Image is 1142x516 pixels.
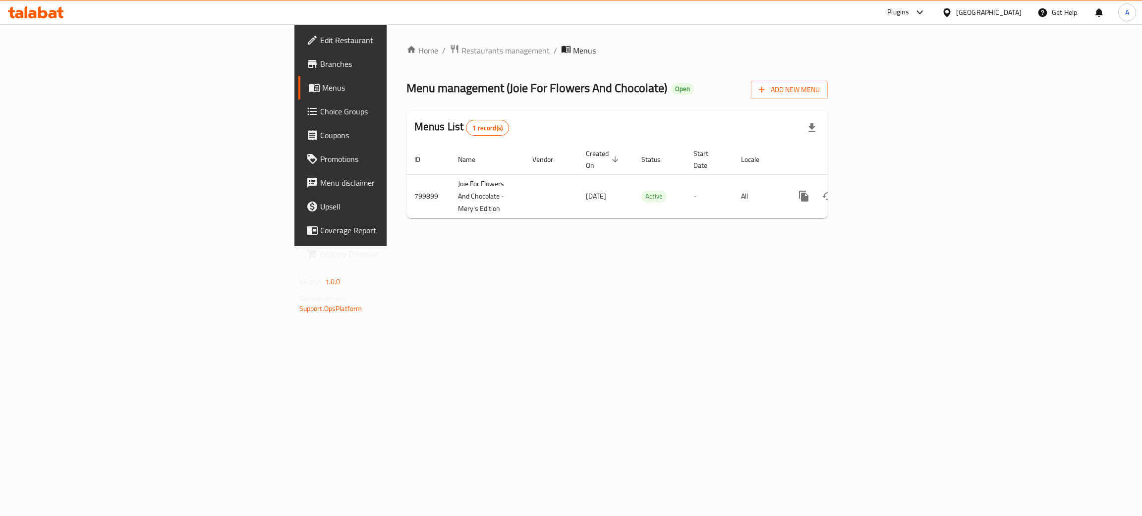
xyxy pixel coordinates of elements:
span: 1 record(s) [466,123,509,133]
span: Status [641,154,674,165]
span: Locale [741,154,772,165]
span: Menu disclaimer [320,177,477,189]
span: Active [641,191,667,202]
div: Open [671,83,694,95]
span: Promotions [320,153,477,165]
span: [DATE] [586,190,606,203]
a: Grocery Checklist [298,242,485,266]
span: Branches [320,58,477,70]
span: Menus [573,45,596,56]
a: Choice Groups [298,100,485,123]
span: ID [414,154,433,165]
div: Plugins [887,6,909,18]
span: Open [671,85,694,93]
td: - [685,174,733,218]
span: Choice Groups [320,105,477,117]
span: Menus [322,82,477,94]
span: Edit Restaurant [320,34,477,46]
span: Version: [299,275,324,288]
a: Menu disclaimer [298,171,485,195]
a: Support.OpsPlatform [299,302,362,315]
span: A [1125,7,1129,18]
nav: breadcrumb [406,44,828,57]
a: Coverage Report [298,218,485,242]
a: Menus [298,76,485,100]
span: Coupons [320,129,477,141]
a: Upsell [298,195,485,218]
span: Created On [586,148,622,171]
span: 1.0.0 [325,275,341,288]
td: All [733,174,784,218]
span: Restaurants management [461,45,550,56]
div: Active [641,191,667,203]
a: Coupons [298,123,485,147]
span: Menu management ( Joie For Flowers And Chocolate ) [406,77,667,99]
span: Grocery Checklist [320,248,477,260]
button: Add New Menu [751,81,828,99]
span: Name [458,154,488,165]
h2: Menus List [414,119,509,136]
div: Total records count [466,120,509,136]
td: Joie For Flowers And Chocolate - Mery's Edition [450,174,524,218]
a: Branches [298,52,485,76]
span: Start Date [693,148,721,171]
span: Vendor [532,154,566,165]
span: Coverage Report [320,224,477,236]
table: enhanced table [406,145,895,218]
li: / [554,45,557,56]
span: Add New Menu [759,84,820,96]
span: Upsell [320,201,477,212]
span: Get support on: [299,292,345,305]
a: Edit Restaurant [298,28,485,52]
div: [GEOGRAPHIC_DATA] [956,7,1022,18]
th: Actions [784,145,895,175]
button: Change Status [816,184,840,208]
a: Restaurants management [450,44,550,57]
div: Export file [800,116,824,140]
a: Promotions [298,147,485,171]
button: more [792,184,816,208]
